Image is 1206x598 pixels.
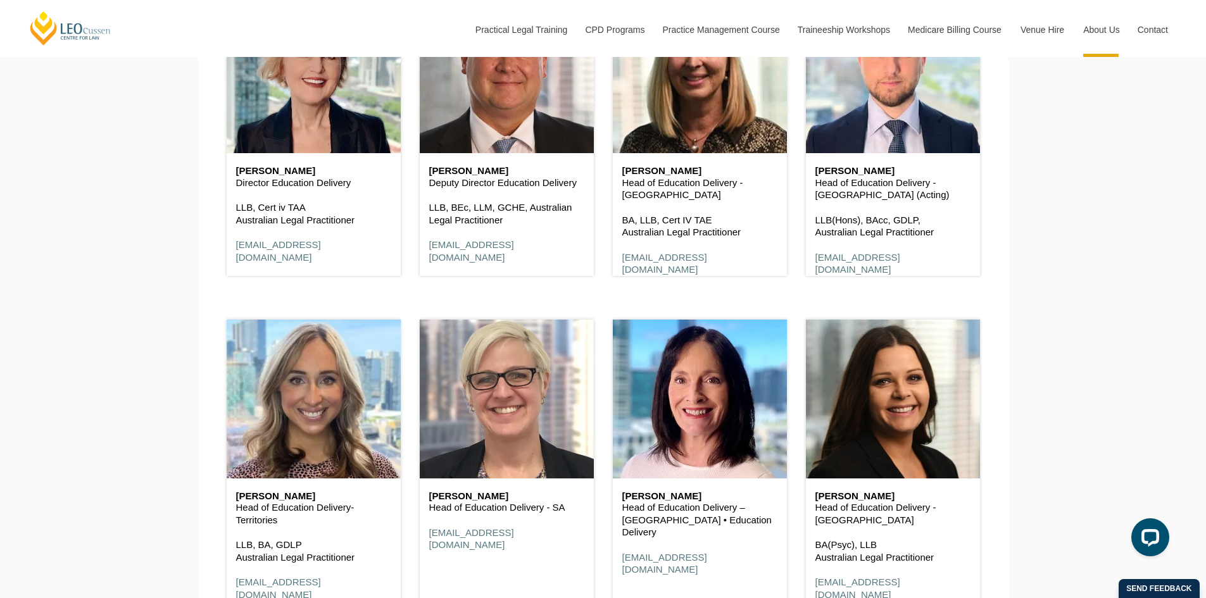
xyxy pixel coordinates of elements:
p: Head of Education Delivery - SA [429,501,584,514]
a: About Us [1074,3,1128,57]
h6: [PERSON_NAME] [236,491,391,502]
p: Head of Education Delivery - [GEOGRAPHIC_DATA] [622,177,777,201]
h6: [PERSON_NAME] [622,166,777,177]
a: CPD Programs [575,3,653,57]
a: [EMAIL_ADDRESS][DOMAIN_NAME] [815,252,900,275]
a: [EMAIL_ADDRESS][DOMAIN_NAME] [429,527,514,551]
a: [EMAIL_ADDRESS][DOMAIN_NAME] [622,552,707,575]
a: Practice Management Course [653,3,788,57]
p: LLB(Hons), BAcc, GDLP, Australian Legal Practitioner [815,214,970,239]
p: LLB, BA, GDLP Australian Legal Practitioner [236,539,391,563]
a: Practical Legal Training [466,3,576,57]
iframe: LiveChat chat widget [1121,513,1174,566]
p: Deputy Director Education Delivery [429,177,584,189]
p: Head of Education Delivery – [GEOGRAPHIC_DATA] • Education Delivery [622,501,777,539]
p: LLB, BEc, LLM, GCHE, Australian Legal Practitioner [429,201,584,226]
p: Head of Education Delivery-Territories [236,501,391,526]
h6: [PERSON_NAME] [236,166,391,177]
p: BA, LLB, Cert IV TAE Australian Legal Practitioner [622,214,777,239]
p: Head of Education Delivery - [GEOGRAPHIC_DATA] [815,501,970,526]
a: Venue Hire [1011,3,1074,57]
a: Traineeship Workshops [788,3,898,57]
a: [EMAIL_ADDRESS][DOMAIN_NAME] [429,239,514,263]
h6: [PERSON_NAME] [622,491,777,502]
p: LLB, Cert iv TAA Australian Legal Practitioner [236,201,391,226]
a: [EMAIL_ADDRESS][DOMAIN_NAME] [236,239,321,263]
h6: [PERSON_NAME] [429,491,584,502]
a: Contact [1128,3,1178,57]
h6: [PERSON_NAME] [429,166,584,177]
a: Medicare Billing Course [898,3,1011,57]
p: BA(Psyc), LLB Australian Legal Practitioner [815,539,970,563]
p: Director Education Delivery [236,177,391,189]
a: [PERSON_NAME] Centre for Law [28,10,113,46]
h6: [PERSON_NAME] [815,166,970,177]
a: [EMAIL_ADDRESS][DOMAIN_NAME] [622,252,707,275]
h6: [PERSON_NAME] [815,491,970,502]
p: Head of Education Delivery - [GEOGRAPHIC_DATA] (Acting) [815,177,970,201]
